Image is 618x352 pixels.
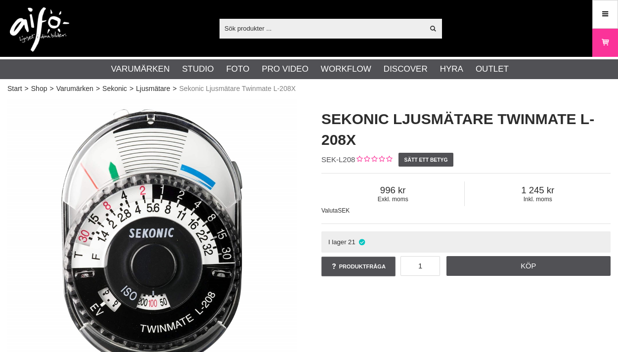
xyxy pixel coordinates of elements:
[102,84,127,94] a: Sekonic
[182,63,214,76] a: Studio
[130,84,133,94] span: >
[476,63,509,76] a: Outlet
[173,84,177,94] span: >
[56,84,93,94] a: Varumärken
[355,155,392,165] div: Kundbetyg: 0
[31,84,47,94] a: Shop
[321,185,464,196] span: 996
[136,84,170,94] a: Ljusmätare
[321,155,355,164] span: SEK-L208
[321,63,371,76] a: Workflow
[328,238,347,246] span: I lager
[226,63,249,76] a: Foto
[220,21,424,36] input: Sök produkter ...
[321,257,396,276] a: Produktfråga
[321,196,464,203] span: Exkl. moms
[358,238,366,246] i: I lager
[25,84,29,94] span: >
[179,84,296,94] span: Sekonic Ljusmätare Twinmate L-208X
[321,207,338,214] span: Valuta
[384,63,428,76] a: Discover
[321,109,611,150] h1: Sekonic Ljusmätare Twinmate L-208X
[7,84,22,94] a: Start
[446,256,611,276] a: Köp
[262,63,308,76] a: Pro Video
[338,207,350,214] span: SEK
[49,84,53,94] span: >
[398,153,453,167] a: Sätt ett betyg
[111,63,170,76] a: Varumärken
[10,7,69,52] img: logo.png
[348,238,355,246] span: 21
[96,84,100,94] span: >
[465,185,611,196] span: 1 245
[440,63,463,76] a: Hyra
[465,196,611,203] span: Inkl. moms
